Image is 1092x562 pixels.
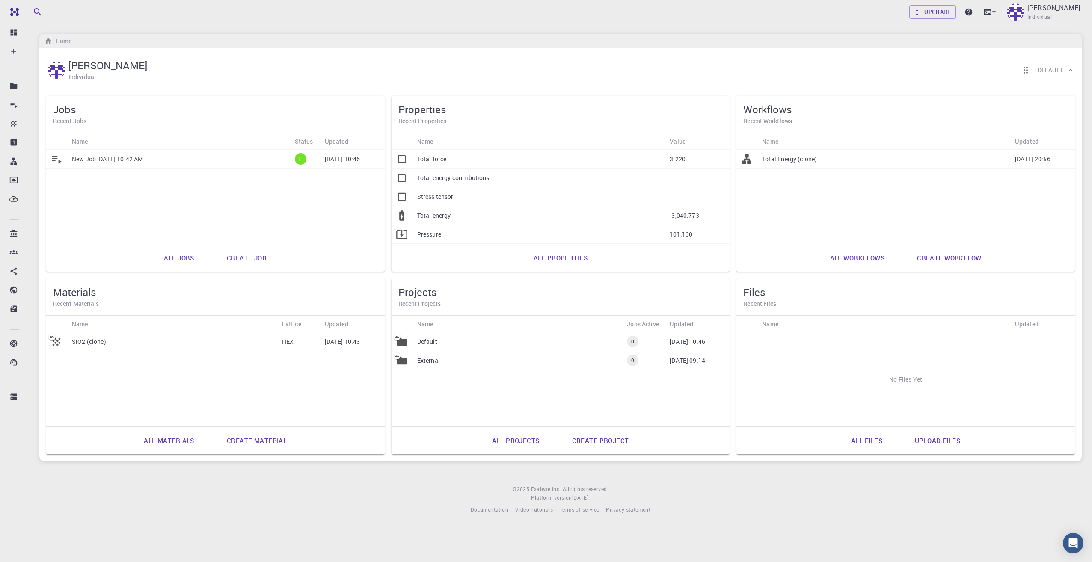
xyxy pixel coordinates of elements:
[670,337,705,346] p: [DATE] 10:46
[154,248,203,268] a: All jobs
[392,316,413,332] div: Icon
[1015,316,1039,332] div: Updated
[282,316,301,332] div: Lattice
[39,92,1082,461] div: Kevin Leung[PERSON_NAME]IndividualReorder cardsDefault
[762,155,817,163] p: Total Energy (clone)
[908,248,991,268] a: Create workflow
[417,230,441,239] p: Pressure
[325,337,360,346] p: [DATE] 10:43
[670,356,705,365] p: [DATE] 09:14
[758,316,1011,332] div: Name
[909,5,956,19] a: Upgrade
[531,485,561,492] span: Exabyte Inc.
[628,338,638,345] span: 0
[670,211,699,220] p: -3,040.773
[842,430,892,451] a: All files
[320,316,385,332] div: Updated
[72,316,88,332] div: Name
[417,337,437,346] p: Default
[563,485,608,494] span: All rights reserved.
[392,133,413,150] div: Icon
[1063,533,1083,553] div: Open Intercom Messenger
[670,316,693,332] div: Updated
[417,133,433,150] div: Name
[736,316,758,332] div: Icon
[295,153,306,165] div: finished
[670,155,685,163] p: 3.220
[1017,62,1034,79] button: Reorder cards
[524,248,597,268] a: All properties
[72,155,143,163] p: New Job [DATE] 10:42 AM
[413,316,623,332] div: Name
[623,316,665,332] div: Jobs Active
[417,356,440,365] p: External
[736,332,1075,426] div: No Files Yet
[515,506,553,514] a: Video Tutorials
[72,133,88,150] div: Name
[43,36,73,46] nav: breadcrumb
[1027,13,1052,21] span: Individual
[670,133,685,150] div: Value
[325,155,360,163] p: [DATE] 10:46
[743,299,1068,308] h6: Recent Files
[398,285,723,299] h5: Projects
[1027,3,1080,13] p: [PERSON_NAME]
[483,430,549,451] a: All projects
[53,285,378,299] h5: Materials
[295,133,313,150] div: Status
[905,430,970,451] a: Upload files
[572,494,590,501] span: [DATE] .
[628,357,638,364] span: 0
[53,116,378,126] h6: Recent Jobs
[1011,316,1075,332] div: Updated
[72,337,106,346] p: SiO2 (clone)
[560,506,599,513] span: Terms of service
[1038,65,1063,75] h6: Default
[743,103,1068,116] h5: Workflows
[417,192,454,201] p: Stress tensor
[743,285,1068,299] h5: Files
[471,506,508,513] span: Documentation
[560,506,599,514] a: Terms of service
[627,316,659,332] div: Jobs Active
[325,133,348,150] div: Updated
[52,36,71,46] h6: Home
[417,211,451,220] p: Total energy
[758,133,1011,150] div: Name
[531,494,572,502] span: Platform version
[68,133,291,150] div: Name
[398,299,723,308] h6: Recent Projects
[46,133,68,150] div: Icon
[7,8,19,16] img: logo
[296,155,306,163] span: F
[413,133,666,150] div: Name
[291,133,320,150] div: Status
[1007,3,1024,21] img: Kevin Leung
[515,506,553,513] span: Video Tutorials
[217,248,276,268] a: Create job
[606,506,650,514] a: Privacy statement
[282,337,294,346] p: HEX
[68,316,278,332] div: Name
[53,103,378,116] h5: Jobs
[134,430,204,451] a: All materials
[417,316,433,332] div: Name
[665,316,730,332] div: Updated
[670,230,692,239] p: 101.130
[417,155,447,163] p: Total force
[471,506,508,514] a: Documentation
[48,62,65,79] img: Kevin Leung
[68,59,147,72] h5: [PERSON_NAME]
[1015,133,1039,150] div: Updated
[736,133,758,150] div: Icon
[320,133,385,150] div: Updated
[762,133,778,150] div: Name
[46,316,68,332] div: Icon
[278,316,320,332] div: Lattice
[68,72,96,82] h6: Individual
[53,299,378,308] h6: Recent Materials
[1015,155,1050,163] p: [DATE] 20:56
[531,485,561,494] a: Exabyte Inc.
[1011,133,1075,150] div: Updated
[563,430,638,451] a: Create project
